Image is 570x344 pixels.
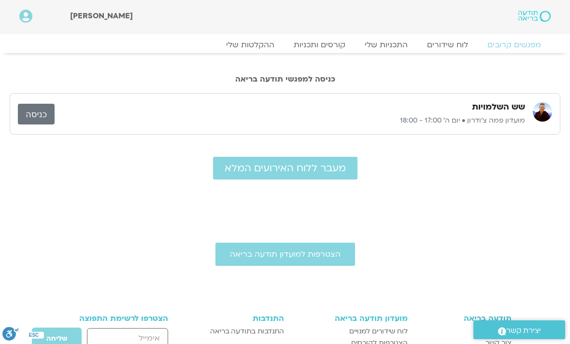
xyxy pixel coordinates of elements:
[55,115,525,126] p: מועדון פמה צ'ודרון • יום ה׳ 17:00 - 18:00
[506,324,541,337] span: יצירת קשר
[18,104,55,124] a: כניסה
[195,314,284,323] h3: התנדבות
[478,40,551,50] a: מפגשים קרובים
[230,250,341,259] span: הצטרפות למועדון תודעה בריאה
[215,243,355,266] a: הצטרפות למועדון תודעה בריאה
[473,320,565,339] a: יצירת קשר
[10,75,560,83] h2: כניסה למפגשי תודעה בריאה
[417,326,512,337] a: מי אנחנו
[195,326,284,337] a: התנדבות בתודעה בריאה
[417,40,478,50] a: לוח שידורים
[294,314,407,323] h3: מועדון תודעה בריאה
[19,40,551,50] nav: Menu
[355,40,417,50] a: התכניות שלי
[294,326,407,337] a: לוח שידורים למנויים
[284,40,355,50] a: קורסים ותכניות
[70,11,133,21] span: [PERSON_NAME]
[417,314,512,323] h3: תודעה בריאה
[216,40,284,50] a: ההקלטות שלי
[58,314,168,323] h3: הצטרפו לרשימת התפוצה
[46,335,67,343] span: שליחה
[210,326,284,337] span: התנדבות בתודעה בריאה
[213,157,357,179] a: מעבר ללוח האירועים המלא
[225,163,346,174] span: מעבר ללוח האירועים המלא
[349,326,408,337] span: לוח שידורים למנויים
[472,101,525,113] h3: שש השלמויות
[533,102,552,122] img: מועדון פמה צ'ודרון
